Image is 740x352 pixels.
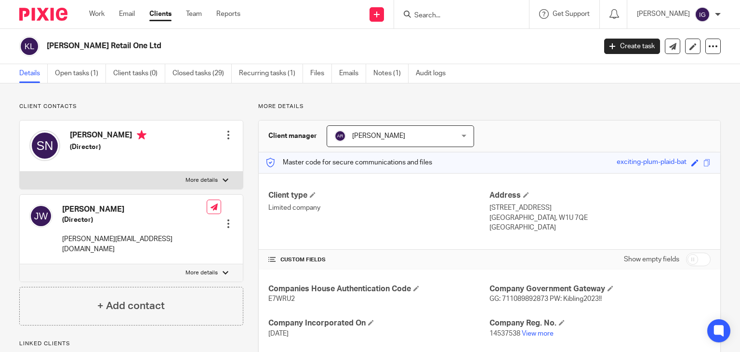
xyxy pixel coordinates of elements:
[268,190,489,201] h4: Client type
[258,103,721,110] p: More details
[553,11,590,17] span: Get Support
[334,130,346,142] img: svg%3E
[373,64,409,83] a: Notes (1)
[62,215,207,225] h5: (Director)
[185,176,218,184] p: More details
[522,330,554,337] a: View more
[47,41,481,51] h2: [PERSON_NAME] Retail One Ltd
[489,213,711,223] p: [GEOGRAPHIC_DATA], W1U 7QE
[70,130,146,142] h4: [PERSON_NAME]
[617,157,687,168] div: exciting-plum-plaid-bat
[489,190,711,201] h4: Address
[489,203,711,213] p: [STREET_ADDRESS]
[185,269,218,277] p: More details
[268,284,489,294] h4: Companies House Authentication Code
[19,103,243,110] p: Client contacts
[19,340,243,348] p: Linked clients
[268,131,317,141] h3: Client manager
[149,9,172,19] a: Clients
[62,204,207,215] h4: [PERSON_NAME]
[604,39,660,54] a: Create task
[186,9,202,19] a: Team
[489,296,602,302] span: GG: 711089892873 PW: Kibling2023!!
[268,203,489,213] p: Limited company
[19,8,67,21] img: Pixie
[119,9,135,19] a: Email
[137,130,146,140] i: Primary
[29,204,53,228] img: svg%3E
[268,256,489,264] h4: CUSTOM FIELDS
[268,330,289,337] span: [DATE]
[19,36,40,56] img: svg%3E
[416,64,453,83] a: Audit logs
[339,64,366,83] a: Emails
[239,64,303,83] a: Recurring tasks (1)
[268,296,295,302] span: E7WRU2
[637,9,690,19] p: [PERSON_NAME]
[55,64,106,83] a: Open tasks (1)
[489,318,711,328] h4: Company Reg. No.
[489,330,520,337] span: 14537538
[29,130,60,161] img: svg%3E
[172,64,232,83] a: Closed tasks (29)
[695,7,710,22] img: svg%3E
[266,158,432,167] p: Master code for secure communications and files
[268,318,489,328] h4: Company Incorporated On
[97,298,165,313] h4: + Add contact
[310,64,332,83] a: Files
[70,142,146,152] h5: (Director)
[624,255,679,264] label: Show empty fields
[216,9,240,19] a: Reports
[113,64,165,83] a: Client tasks (0)
[62,234,207,254] p: [PERSON_NAME][EMAIL_ADDRESS][DOMAIN_NAME]
[489,223,711,232] p: [GEOGRAPHIC_DATA]
[413,12,500,20] input: Search
[19,64,48,83] a: Details
[89,9,105,19] a: Work
[489,284,711,294] h4: Company Government Gateway
[352,133,405,139] span: [PERSON_NAME]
